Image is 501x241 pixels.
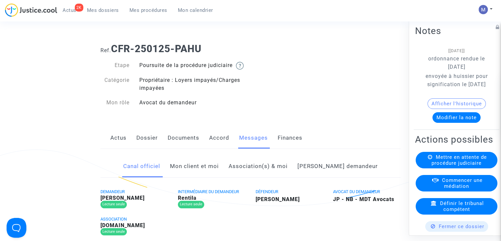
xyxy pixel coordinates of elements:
[439,224,484,229] span: Fermer ce dossier
[178,7,213,13] span: Mon calendrier
[255,189,278,194] span: DÉFENDEUR
[448,48,465,53] span: [[DATE]]
[178,189,239,194] span: INTERMÉDIAIRE DU DEMANDEUR
[129,7,167,13] span: Mes procédures
[82,5,124,15] a: Mes dossiers
[209,127,229,149] a: Accord
[255,196,299,202] b: [PERSON_NAME]
[96,61,134,70] div: Etape
[110,127,126,149] a: Actus
[7,218,26,238] iframe: Help Scout Beacon - Open
[428,98,486,109] button: Afficher l'historique
[425,54,488,71] p: ordonnance rendue le [DATE]
[100,222,145,228] b: [DOMAIN_NAME]
[236,62,244,70] img: help.svg
[432,112,481,123] button: Modifier la note
[100,189,125,194] span: DEMANDEUR
[440,200,484,212] span: Définir le tribunal compétent
[111,43,202,54] b: CFR-250125-PAHU
[134,76,251,92] div: Propriétaire : Loyers impayés/Charges impayées
[123,155,160,177] a: Canal officiel
[100,47,111,53] span: Ref.
[239,127,268,149] a: Messages
[57,5,82,15] a: 2KActus
[75,4,83,12] div: 2K
[134,99,251,107] div: Avocat du demandeur
[134,61,251,70] div: Poursuite de la procédure judiciaire
[431,154,487,166] span: Mettre en attente de procédure judiciaire
[87,7,119,13] span: Mes dossiers
[178,201,204,208] div: Lecture seule
[100,195,145,201] b: [PERSON_NAME]
[297,155,378,177] a: [PERSON_NAME] demandeur
[178,195,197,201] b: Rentila
[124,5,173,15] a: Mes procédures
[415,25,498,37] h2: Notes
[415,134,498,145] h2: Actions possibles
[168,127,199,149] a: Documents
[173,5,218,15] a: Mon calendrier
[100,201,127,208] div: Lecture seule
[96,99,134,107] div: Mon rôle
[278,127,302,149] a: Finances
[100,217,127,222] span: ASSOCIATION
[333,189,380,194] span: AVOCAT DU DEMANDEUR
[333,196,394,202] b: JP - NB - MDT Avocats
[100,228,127,236] div: Lecture seule
[5,3,57,17] img: jc-logo.svg
[442,177,483,189] span: Commencer une médiation
[63,7,76,13] span: Actus
[425,72,488,88] p: envoyée à huissier pour signification le [DATE]
[479,5,488,14] img: AAcHTtesyyZjLYJxzrkRG5BOJsapQ6nO-85ChvdZAQ62n80C=s96-c
[170,155,219,177] a: Mon client et moi
[229,155,288,177] a: Association(s) & moi
[96,76,134,92] div: Catégorie
[136,127,158,149] a: Dossier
